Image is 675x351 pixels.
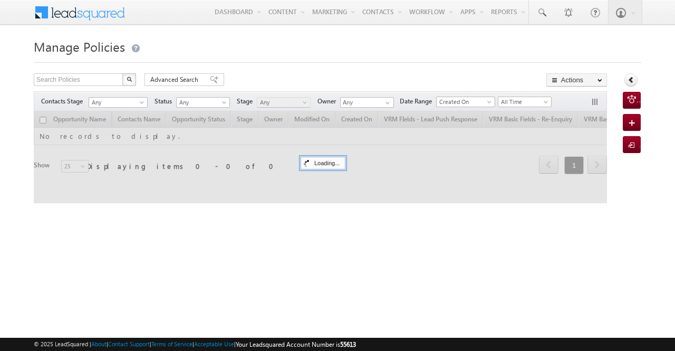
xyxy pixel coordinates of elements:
[151,340,192,347] a: Terms of Service
[194,340,234,347] a: Acceptable Use
[400,97,436,106] span: Date Range
[155,97,176,106] span: Status
[127,77,132,82] img: Search
[237,97,257,106] span: Stage
[150,75,201,84] span: Advanced Search
[89,97,148,108] a: Any
[108,340,150,347] a: Contact Support
[177,98,227,107] span: Any
[317,97,340,106] span: Owner
[301,157,345,169] div: Loading...
[498,97,552,107] a: All Time
[257,98,307,107] span: Any
[34,339,356,349] span: © 2025 LeadSquared | | | | |
[340,97,394,108] input: Type to Search
[257,97,311,108] a: Any
[41,97,87,106] span: Contacts Stage
[91,340,107,347] a: About
[498,97,548,107] span: All Time
[546,73,607,87] button: Actions
[236,340,356,348] span: Your Leadsquared Account Number is
[380,98,393,108] a: Show All Items
[437,97,491,107] span: Created On
[89,98,144,107] span: Any
[176,97,230,108] a: Any
[436,97,495,107] a: Created On
[34,38,125,55] span: Manage Policies
[340,340,356,348] span: 55613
